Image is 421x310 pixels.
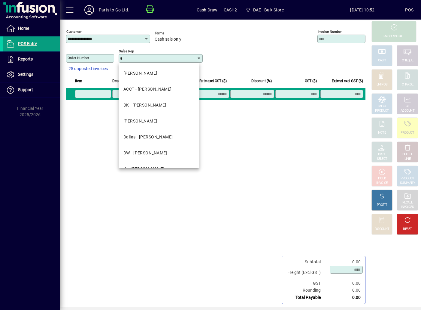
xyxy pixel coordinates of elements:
mat-option: Dallas - Dallas Iosefo [119,129,199,145]
div: Dallas - [PERSON_NAME] [123,134,173,140]
div: PRODUCT [401,176,414,181]
div: EFTPOS [377,82,388,87]
div: ACCT - [PERSON_NAME] [123,86,172,92]
div: [PERSON_NAME] [123,70,157,76]
mat-option: LD - Laurie Dawes [119,113,199,129]
div: DISCOUNT [375,227,389,231]
span: Terms [155,31,191,35]
div: MISC [378,104,386,109]
div: RECALL [402,200,413,205]
td: 0.00 [327,259,363,265]
span: Extend excl GST ($) [332,78,363,84]
span: DAE - Bulk Store [253,5,284,15]
td: Freight (Excl GST) [284,265,327,280]
td: 0.00 [327,287,363,294]
div: SUMMARY [400,181,415,185]
a: Home [3,21,60,36]
div: INVOICES [401,205,414,209]
div: rk - [PERSON_NAME] [123,166,165,172]
div: PRODUCT [401,131,414,135]
div: PROCESS SALE [383,34,404,39]
div: PRODUCT [375,109,389,113]
div: INVOICE [376,181,387,185]
span: Home [18,26,29,31]
mat-option: DW - Dave Wheatley [119,145,199,161]
div: NOTE [378,131,386,135]
span: CASH2 [224,5,237,15]
div: DW - [PERSON_NAME] [123,150,167,156]
span: Discount (%) [251,78,272,84]
mat-label: Order number [68,56,89,60]
div: SELECT [377,157,387,161]
td: 0.00 [327,280,363,287]
div: PROFIT [377,203,387,207]
td: Subtotal [284,259,327,265]
button: Profile [80,5,99,15]
span: POS Entry [18,41,37,46]
span: GST ($) [305,78,317,84]
div: DK - [PERSON_NAME] [123,102,166,108]
span: Support [18,87,33,92]
span: 25 unposted invoices [68,66,108,72]
span: Rate excl GST ($) [199,78,227,84]
div: CHARGE [402,82,413,87]
div: PRICE [378,152,386,157]
div: Parts to Go Ltd. [99,5,129,15]
mat-label: Sales rep [119,49,134,53]
mat-option: DAVE - Dave Keogan [119,65,199,81]
mat-option: rk - Rajat Kapoor [119,161,199,177]
div: [PERSON_NAME] [123,118,157,124]
div: LINE [404,157,410,161]
td: GST [284,280,327,287]
span: Item [75,78,82,84]
mat-option: ACCT - David Wynne [119,81,199,97]
div: POS [405,5,413,15]
span: [DATE] 10:52 [320,5,405,15]
mat-option: DK - Dharmendra Kumar [119,97,199,113]
span: DAE - Bulk Store [243,5,286,15]
a: Support [3,82,60,98]
div: ACCOUNT [401,109,414,113]
span: Cash Draw [197,5,218,15]
mat-label: Invoice number [318,29,342,34]
a: Settings [3,67,60,82]
div: DELETE [402,152,413,157]
div: GL [406,104,410,109]
td: Total Payable [284,294,327,301]
span: Reports [18,57,33,61]
div: RESET [403,227,412,231]
span: Cash sale only [155,37,181,42]
mat-label: Customer [66,29,82,34]
span: Description [112,78,131,84]
button: 25 unposted invoices [66,64,110,74]
div: CASH [378,58,386,63]
td: 0.00 [327,294,363,301]
td: Rounding [284,287,327,294]
a: Reports [3,52,60,67]
span: Settings [18,72,33,77]
div: CHEQUE [402,58,413,63]
div: HOLD [378,176,386,181]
